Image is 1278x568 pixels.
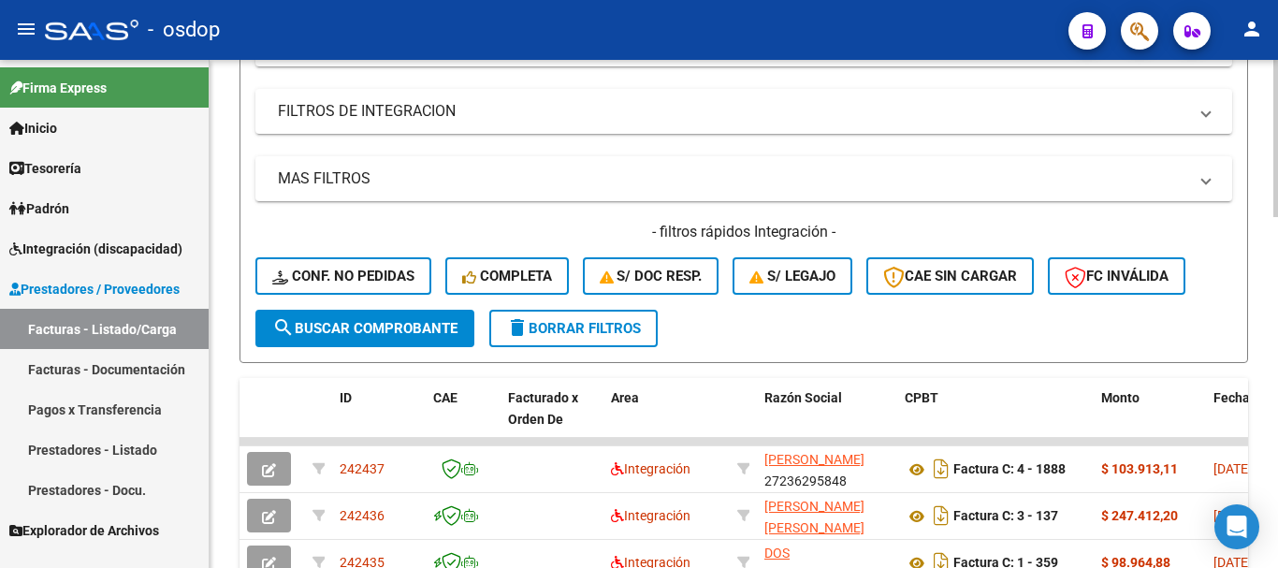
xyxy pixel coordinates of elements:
[501,378,603,460] datatable-header-cell: Facturado x Orden De
[148,9,220,51] span: - osdop
[489,310,658,347] button: Borrar Filtros
[764,449,890,488] div: 27236295848
[9,239,182,259] span: Integración (discapacidad)
[1101,390,1140,405] span: Monto
[611,461,690,476] span: Integración
[749,268,835,284] span: S/ legajo
[340,508,385,523] span: 242436
[1094,378,1206,460] datatable-header-cell: Monto
[866,257,1034,295] button: CAE SIN CARGAR
[953,509,1058,524] strong: Factura C: 3 - 137
[255,310,474,347] button: Buscar Comprobante
[764,452,864,467] span: [PERSON_NAME]
[278,168,1187,189] mat-panel-title: MAS FILTROS
[1065,268,1169,284] span: FC Inválida
[600,268,703,284] span: S/ Doc Resp.
[426,378,501,460] datatable-header-cell: CAE
[1101,461,1178,476] strong: $ 103.913,11
[506,316,529,339] mat-icon: delete
[255,257,431,295] button: Conf. no pedidas
[1241,18,1263,40] mat-icon: person
[9,118,57,138] span: Inicio
[255,89,1232,134] mat-expansion-panel-header: FILTROS DE INTEGRACION
[462,268,552,284] span: Completa
[9,158,81,179] span: Tesorería
[9,78,107,98] span: Firma Express
[9,279,180,299] span: Prestadores / Proveedores
[929,454,953,484] i: Descargar documento
[272,268,414,284] span: Conf. no pedidas
[611,508,690,523] span: Integración
[445,257,569,295] button: Completa
[272,316,295,339] mat-icon: search
[757,378,897,460] datatable-header-cell: Razón Social
[929,501,953,531] i: Descargar documento
[764,390,842,405] span: Razón Social
[272,320,457,337] span: Buscar Comprobante
[433,390,457,405] span: CAE
[764,496,890,535] div: 27297034273
[764,499,864,535] span: [PERSON_NAME] [PERSON_NAME]
[340,390,352,405] span: ID
[255,222,1232,242] h4: - filtros rápidos Integración -
[9,198,69,219] span: Padrón
[611,390,639,405] span: Area
[953,462,1066,477] strong: Factura C: 4 - 1888
[733,257,852,295] button: S/ legajo
[340,461,385,476] span: 242437
[883,268,1017,284] span: CAE SIN CARGAR
[603,378,730,460] datatable-header-cell: Area
[332,378,426,460] datatable-header-cell: ID
[1214,504,1259,549] div: Open Intercom Messenger
[1048,257,1185,295] button: FC Inválida
[905,390,938,405] span: CPBT
[1213,461,1252,476] span: [DATE]
[1101,508,1178,523] strong: $ 247.412,20
[506,320,641,337] span: Borrar Filtros
[508,390,578,427] span: Facturado x Orden De
[897,378,1094,460] datatable-header-cell: CPBT
[1213,508,1252,523] span: [DATE]
[255,156,1232,201] mat-expansion-panel-header: MAS FILTROS
[15,18,37,40] mat-icon: menu
[278,101,1187,122] mat-panel-title: FILTROS DE INTEGRACION
[583,257,719,295] button: S/ Doc Resp.
[9,520,159,541] span: Explorador de Archivos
